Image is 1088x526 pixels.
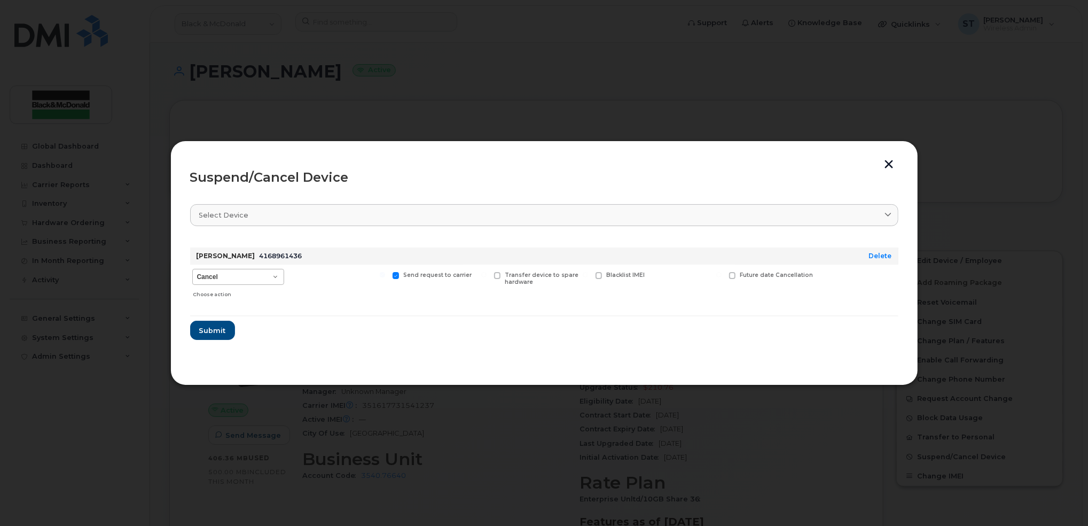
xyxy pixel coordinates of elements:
[199,326,226,336] span: Submit
[505,272,578,285] span: Transfer device to spare hardware
[403,272,472,279] span: Send request to carrier
[583,272,588,277] input: Blacklist IMEI
[190,171,898,184] div: Suspend/Cancel Device
[606,272,645,279] span: Blacklist IMEI
[193,286,284,299] div: Choose action
[380,272,385,277] input: Send request to carrier
[199,210,249,220] span: Select device
[190,204,898,226] a: Select device
[740,272,813,279] span: Future date Cancellation
[716,272,722,277] input: Future date Cancellation
[481,272,487,277] input: Transfer device to spare hardware
[260,252,302,260] span: 4168961436
[190,321,235,340] button: Submit
[869,252,892,260] a: Delete
[197,252,255,260] strong: [PERSON_NAME]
